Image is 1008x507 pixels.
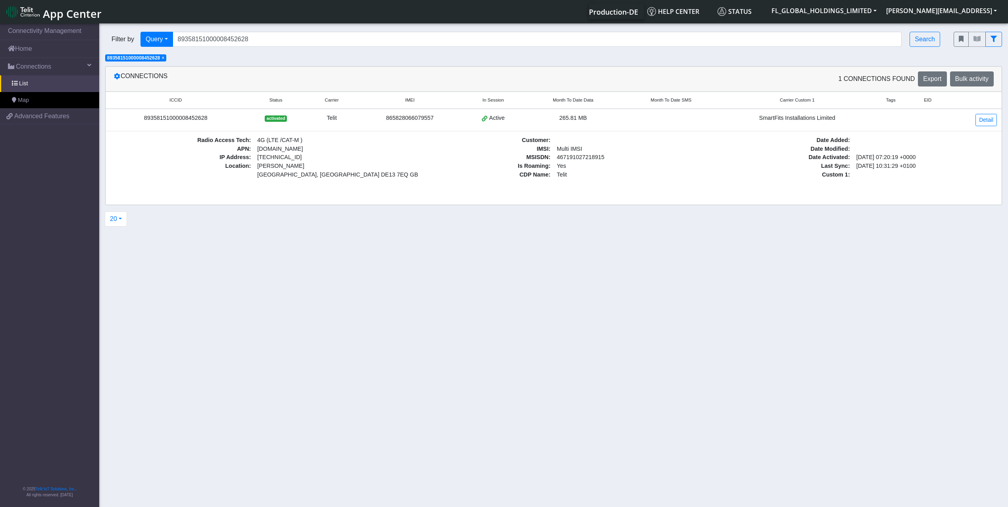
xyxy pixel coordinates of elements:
[647,7,699,16] span: Help center
[554,153,697,162] span: 467191027218915
[325,97,339,104] span: Carrier
[110,162,254,179] span: Location :
[162,55,164,61] span: ×
[709,153,853,162] span: Date Activated :
[254,145,398,154] span: [DOMAIN_NAME]
[110,136,254,145] span: Radio Access Tech :
[554,171,697,179] span: Telit
[108,71,554,86] div: Connections
[110,153,254,162] span: IP Address :
[725,114,869,123] div: SmartFits Installations Limited
[853,153,997,162] span: [DATE] 07:20:19 +0000
[589,7,638,17] span: Production-DE
[975,114,997,126] a: Detail
[36,487,75,491] a: Telit IoT Solutions, Inc.
[405,97,415,104] span: IMEI
[553,97,593,104] span: Month To Date Data
[254,136,398,145] span: 4G (LTE /CAT-M )
[6,6,40,18] img: logo-telit-cinterion-gw-new.png
[362,114,457,123] div: 865828066079557
[140,32,173,47] button: Query
[767,4,881,18] button: FL_GLOBAL_HOLDINGS_LIMITED
[110,114,241,123] div: 89358151000008452628
[709,171,853,179] span: Custom 1 :
[886,97,895,104] span: Tags
[718,7,752,16] span: Status
[554,145,697,154] span: Multi IMSI
[105,35,140,44] span: Filter by
[910,32,940,47] button: Search
[489,114,505,123] span: Active
[110,145,254,154] span: APN :
[43,6,102,21] span: App Center
[265,115,287,122] span: activated
[410,145,554,154] span: IMSI :
[6,3,100,20] a: App Center
[410,136,554,145] span: Customer :
[651,97,692,104] span: Month To Date SMS
[709,136,853,145] span: Date Added :
[410,162,554,171] span: Is Roaming :
[709,162,853,171] span: Last Sync :
[257,154,302,160] span: [TECHNICAL_ID]
[709,145,853,154] span: Date Modified :
[853,162,997,171] span: [DATE] 10:31:29 +0100
[881,4,1002,18] button: [PERSON_NAME][EMAIL_ADDRESS]
[169,97,182,104] span: ICCID
[19,79,28,88] span: List
[838,74,915,84] span: 1 Connections found
[105,211,127,227] button: 20
[647,7,656,16] img: knowledge.svg
[718,7,726,16] img: status.svg
[257,171,394,179] span: [GEOGRAPHIC_DATA], [GEOGRAPHIC_DATA] DE13 7EQ GB
[918,71,946,86] button: Export
[18,96,29,105] span: Map
[107,55,160,61] span: 89358151000008452628
[173,32,902,47] input: Search...
[483,97,504,104] span: In Session
[16,62,51,71] span: Connections
[257,162,394,171] span: [PERSON_NAME]
[644,4,714,19] a: Help center
[923,75,941,82] span: Export
[780,97,815,104] span: Carrier Custom 1
[954,32,1002,47] div: fitlers menu
[557,163,566,169] span: Yes
[559,115,587,121] span: 265.81 MB
[162,56,164,60] button: Close
[714,4,767,19] a: Status
[410,171,554,179] span: CDP Name :
[589,4,638,19] a: Your current platform instance
[410,153,554,162] span: MSISDN :
[311,114,353,123] div: Telit
[955,75,989,82] span: Bulk activity
[14,111,69,121] span: Advanced Features
[950,71,994,86] button: Bulk activity
[924,97,931,104] span: EID
[269,97,283,104] span: Status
